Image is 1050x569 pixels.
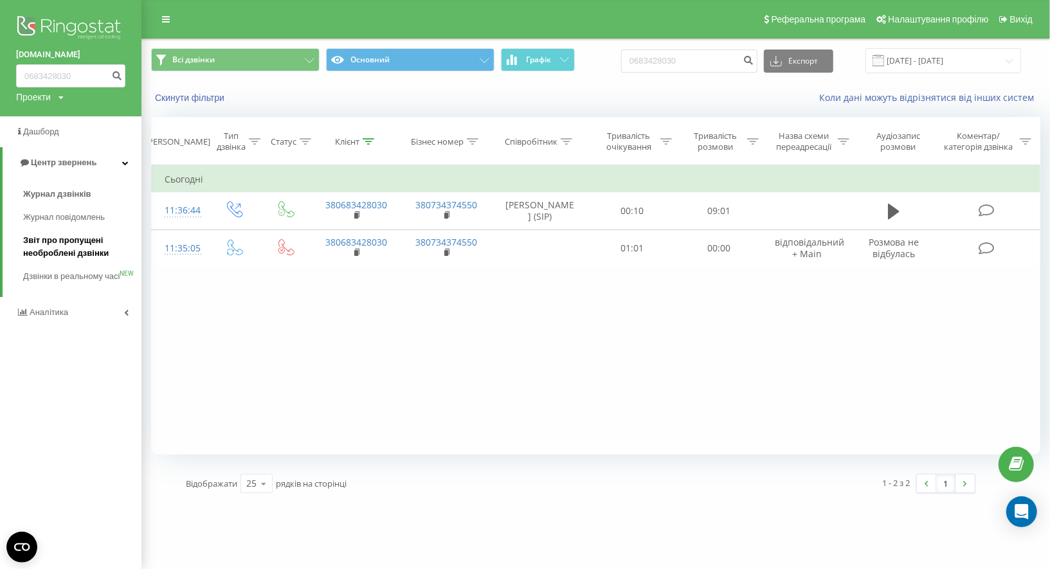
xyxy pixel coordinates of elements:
span: Налаштування профілю [888,14,988,24]
div: Аудіозапис розмови [864,131,933,152]
td: 01:01 [588,230,675,267]
img: Ringostat logo [16,13,125,45]
span: Дзвінки в реальному часі [23,270,120,283]
a: 380734374550 [415,236,477,248]
a: 380683428030 [325,236,387,248]
a: Дзвінки в реальному часіNEW [23,265,141,288]
div: Співробітник [505,136,557,147]
td: відповідальний + Main [762,230,852,267]
a: [DOMAIN_NAME] [16,48,125,61]
a: 380734374550 [415,199,477,211]
td: 00:10 [588,192,675,230]
a: Центр звернень [3,147,141,178]
td: Сьогодні [152,167,1040,192]
div: Статус [271,136,296,147]
div: 11:36:44 [165,198,194,223]
div: 11:35:05 [165,236,194,261]
div: Проекти [16,91,51,104]
button: Основний [326,48,494,71]
span: Журнал повідомлень [23,211,105,224]
span: Всі дзвінки [172,55,215,65]
span: Звіт про пропущені необроблені дзвінки [23,234,135,260]
input: Пошук за номером [621,50,757,73]
td: 00:00 [675,230,762,267]
span: Дашборд [23,127,59,136]
button: Графік [501,48,575,71]
div: Назва схеми переадресації [774,131,834,152]
span: Відображати [186,478,237,489]
button: Експорт [764,50,833,73]
span: Графік [526,55,551,64]
div: Клієнт [335,136,359,147]
a: 1 [936,474,955,492]
td: [PERSON_NAME] (SIP) [491,192,588,230]
div: Тривалість очікування [601,131,658,152]
input: Пошук за номером [16,64,125,87]
a: Звіт про пропущені необроблені дзвінки [23,229,141,265]
div: [PERSON_NAME] [145,136,210,147]
div: 25 [246,477,257,490]
span: Вихід [1010,14,1033,24]
span: Реферальна програма [772,14,866,24]
div: 1 - 2 з 2 [883,476,910,489]
div: Тип дзвінка [217,131,246,152]
a: Журнал повідомлень [23,206,141,229]
a: 380683428030 [325,199,387,211]
div: Коментар/категорія дзвінка [941,131,1017,152]
a: Коли дані можуть відрізнятися вiд інших систем [819,91,1040,104]
span: Центр звернень [31,158,96,167]
div: Open Intercom Messenger [1006,496,1037,527]
div: Тривалість розмови [687,131,744,152]
a: Журнал дзвінків [23,183,141,206]
button: Всі дзвінки [151,48,320,71]
span: Журнал дзвінків [23,188,91,201]
button: Скинути фільтри [151,92,231,104]
span: рядків на сторінці [276,478,347,489]
button: Open CMP widget [6,532,37,563]
div: Бізнес номер [411,136,464,147]
span: Розмова не відбулась [869,236,919,260]
td: 09:01 [675,192,762,230]
span: Аналiтика [30,307,68,317]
